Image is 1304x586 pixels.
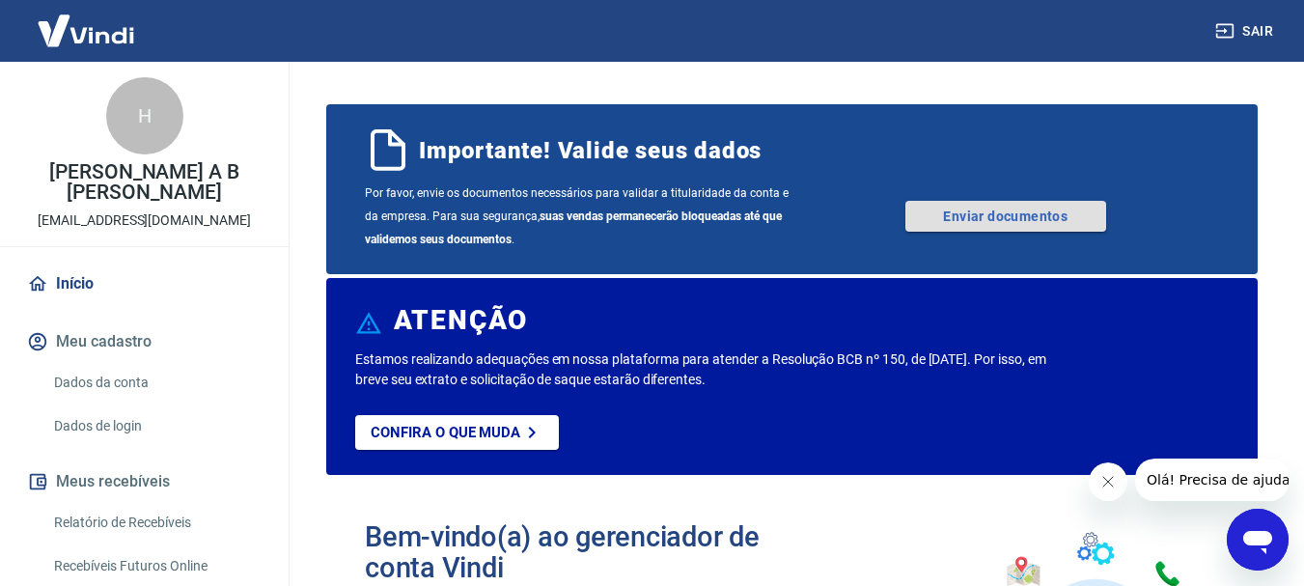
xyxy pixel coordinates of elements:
button: Sair [1211,14,1281,49]
a: Confira o que muda [355,415,559,450]
a: Relatório de Recebíveis [46,503,265,543]
h2: Bem-vindo(a) ao gerenciador de conta Vindi [365,521,792,583]
span: Importante! Valide seus dados [419,135,762,166]
span: Por favor, envie os documentos necessários para validar a titularidade da conta e da empresa. Par... [365,181,792,251]
a: Recebíveis Futuros Online [46,546,265,586]
p: Estamos realizando adequações em nossa plataforma para atender a Resolução BCB nº 150, de [DATE].... [355,349,1054,390]
iframe: Mensagem da empresa [1135,459,1289,501]
p: Confira o que muda [371,424,520,441]
a: Início [23,263,265,305]
span: Olá! Precisa de ajuda? [12,14,162,29]
a: Enviar documentos [905,201,1106,232]
iframe: Botão para abrir a janela de mensagens [1227,509,1289,571]
a: Dados de login [46,406,265,446]
a: Dados da conta [46,363,265,403]
b: suas vendas permanecerão bloqueadas até que validemos seus documentos [365,209,782,246]
p: [PERSON_NAME] A B [PERSON_NAME] [15,162,273,203]
button: Meu cadastro [23,321,265,363]
h6: ATENÇÃO [394,311,528,330]
div: H [106,77,183,154]
img: Vindi [23,1,149,60]
p: [EMAIL_ADDRESS][DOMAIN_NAME] [38,210,251,231]
button: Meus recebíveis [23,460,265,503]
iframe: Fechar mensagem [1089,462,1127,501]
